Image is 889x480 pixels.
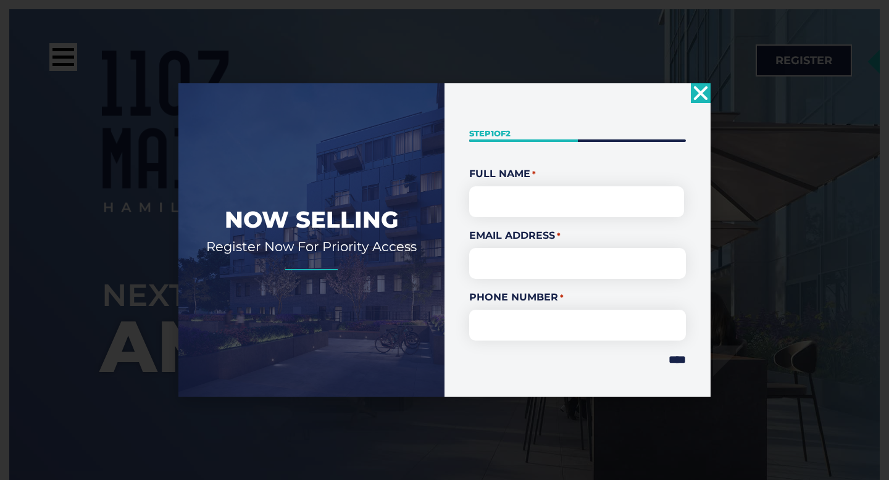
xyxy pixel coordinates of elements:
[197,205,426,234] h2: Now Selling
[469,128,686,139] p: Step of
[469,167,686,181] legend: Full Name
[691,83,711,103] a: Close
[197,238,426,255] h2: Register Now For Priority Access
[469,290,686,305] label: Phone Number
[491,128,494,138] span: 1
[506,128,511,138] span: 2
[469,228,686,243] label: Email Address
